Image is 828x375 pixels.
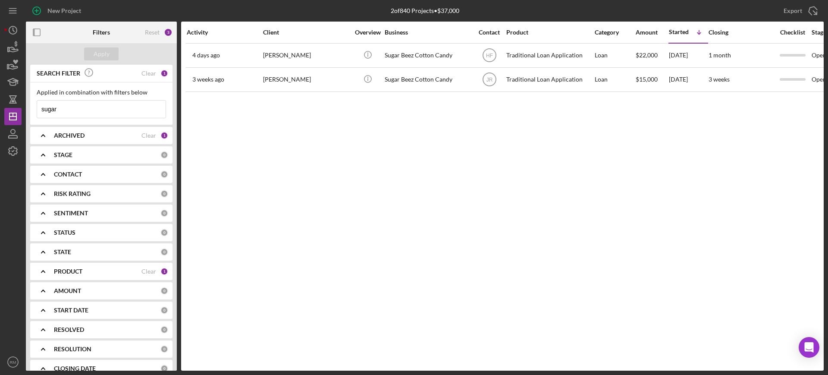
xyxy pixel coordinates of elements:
[26,2,90,19] button: New Project
[54,210,88,217] b: SENTIMENT
[506,29,593,36] div: Product
[47,2,81,19] div: New Project
[799,337,819,358] div: Open Intercom Messenger
[160,248,168,256] div: 0
[506,44,593,67] div: Traditional Loan Application
[669,68,708,91] div: [DATE]
[192,76,224,83] time: 2025-08-05 18:48
[54,287,81,294] b: AMOUNT
[486,77,492,83] text: JR
[160,287,168,295] div: 0
[187,29,262,36] div: Activity
[141,268,156,275] div: Clear
[54,307,88,314] b: START DATE
[164,28,172,37] div: 3
[54,365,96,372] b: CLOSING DATE
[774,29,811,36] div: Checklist
[160,326,168,334] div: 0
[160,132,168,139] div: 1
[385,68,471,91] div: Sugar Beez Cotton Candy
[54,132,85,139] b: ARCHIVED
[160,229,168,236] div: 0
[141,132,156,139] div: Clear
[54,190,91,197] b: RISK RATING
[160,190,168,198] div: 0
[84,47,119,60] button: Apply
[636,44,668,67] div: $22,000
[506,68,593,91] div: Traditional Loan Application
[636,29,668,36] div: Amount
[385,44,471,67] div: Sugar Beez Cotton Candy
[4,353,22,371] button: RM
[473,29,505,36] div: Contact
[160,170,168,178] div: 0
[160,268,168,275] div: 1
[54,151,72,158] b: STAGE
[595,29,635,36] div: Category
[160,345,168,353] div: 0
[709,76,730,83] time: 3 weeks
[784,2,802,19] div: Export
[54,249,71,255] b: STATE
[160,151,168,159] div: 0
[385,29,471,36] div: Business
[160,306,168,314] div: 0
[709,29,773,36] div: Closing
[160,209,168,217] div: 0
[669,28,689,35] div: Started
[93,29,110,36] b: Filters
[160,69,168,77] div: 1
[595,68,635,91] div: Loan
[141,70,156,77] div: Clear
[54,346,91,353] b: RESOLUTION
[145,29,160,36] div: Reset
[160,365,168,372] div: 0
[486,53,493,59] text: HF
[263,44,349,67] div: [PERSON_NAME]
[94,47,110,60] div: Apply
[54,229,75,236] b: STATUS
[37,70,80,77] b: SEARCH FILTER
[54,326,84,333] b: RESOLVED
[10,360,16,365] text: RM
[391,7,459,14] div: 2 of 840 Projects • $37,000
[192,52,220,59] time: 2025-08-22 13:23
[595,44,635,67] div: Loan
[636,68,668,91] div: $15,000
[54,171,82,178] b: CONTACT
[37,89,166,96] div: Applied in combination with filters below
[54,268,82,275] b: PRODUCT
[775,2,824,19] button: Export
[263,68,349,91] div: [PERSON_NAME]
[669,44,708,67] div: [DATE]
[709,51,731,59] time: 1 month
[263,29,349,36] div: Client
[351,29,384,36] div: Overview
